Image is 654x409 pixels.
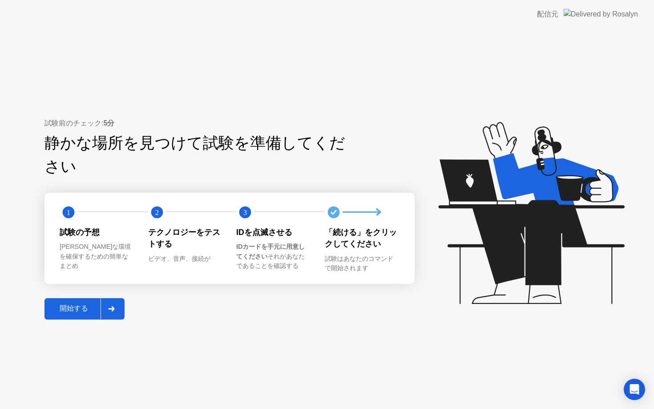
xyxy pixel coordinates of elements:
text: 1 [67,208,70,216]
div: 配信元 [537,9,558,20]
div: 静かな場所を見つけて試験を準備してください [44,131,358,178]
b: 5分 [103,119,114,127]
b: IDカードを手元に用意してください [236,243,305,260]
div: 試験の予想 [60,227,134,238]
div: 試験はあなたのコマンドで開始されます [325,254,399,273]
div: 「続ける」をクリックしてください [325,227,399,250]
text: 2 [155,208,158,216]
text: 3 [243,208,247,216]
div: Open Intercom Messenger [624,379,645,400]
div: 試験前のチェック: [44,118,415,129]
div: 開始する [47,304,101,313]
button: 開始する [44,298,125,320]
div: それがあなたであることを確認する [236,242,311,271]
div: IDを点滅させる [236,227,311,238]
div: [PERSON_NAME]な環境を確保するための簡単なまとめ [60,242,134,271]
div: テクノロジーをテストする [148,227,222,250]
img: Delivered by Rosalyn [564,9,638,19]
div: ビデオ、音声、接続が [148,254,222,264]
